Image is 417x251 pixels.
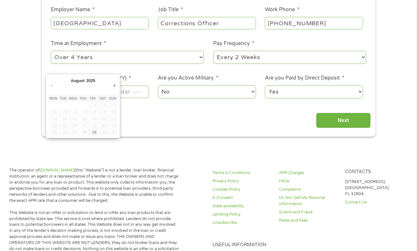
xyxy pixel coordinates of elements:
[279,195,338,207] a: Do Not Sell My Personal Information
[212,186,271,193] a: Cookies Policy
[212,220,271,226] a: Unsubscribe
[279,186,338,193] a: Complaints
[70,76,85,85] div: August
[212,170,271,176] a: Terms & Conditions
[60,96,67,100] abbr: Tuesday
[279,170,338,176] a: APR Charges
[90,96,96,100] abbr: Friday
[158,75,218,81] label: Are you Active Military
[279,178,338,184] a: FAQs
[265,75,344,81] label: Are you Paid by Direct Deposit
[9,167,180,203] p: The operator of (this “Website”) is not a lender, loan broker, financial institution, an agent or...
[279,209,338,215] a: Scams and Fraud
[51,40,106,47] label: Time at Employment
[88,129,98,135] button: 29
[51,17,149,29] input: Walmart
[158,6,183,13] label: Job Title
[49,96,57,100] abbr: Monday
[316,113,371,128] input: Next
[158,17,256,29] input: Cashier
[265,6,299,13] label: Work Phone
[212,178,271,184] a: Privacy Policy
[69,96,77,100] abbr: Wednesday
[49,81,54,90] button: Previous Month
[112,81,118,90] button: Next Month
[109,96,116,100] abbr: Sunday
[212,211,271,217] a: Lending Policy
[212,195,271,201] a: E-Consent
[85,76,96,85] div: 2025
[40,168,74,173] a: [DOMAIN_NAME]
[79,96,86,100] abbr: Thursday
[212,203,271,209] a: state-availability
[279,217,338,224] a: Rates and Fees
[212,242,404,248] h4: Useful Information
[51,6,95,13] label: Employer Name
[345,179,404,197] p: [STREET_ADDRESS], [GEOGRAPHIC_DATA], FL 32804.
[345,169,404,175] h4: Contacts
[345,199,404,205] a: Contact Us
[265,17,363,29] input: (231) 754-4010
[99,96,106,100] abbr: Saturday
[213,40,254,47] label: Pay Frequency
